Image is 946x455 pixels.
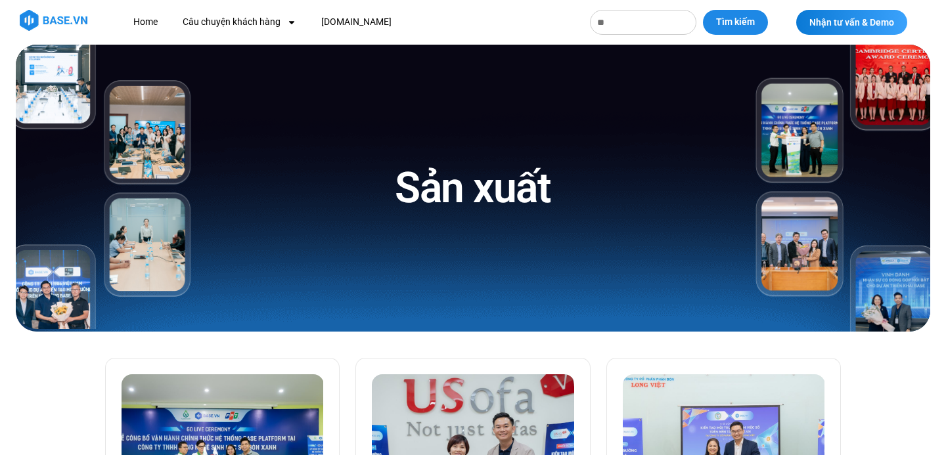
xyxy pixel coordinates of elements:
[703,10,768,35] button: Tìm kiếm
[124,10,577,34] nav: Menu
[796,10,907,35] a: Nhận tư vấn & Demo
[716,16,755,29] span: Tìm kiếm
[395,161,551,215] h1: Sản xuất
[311,10,401,34] a: [DOMAIN_NAME]
[809,18,894,27] span: Nhận tư vấn & Demo
[124,10,168,34] a: Home
[173,10,306,34] a: Câu chuyện khách hàng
